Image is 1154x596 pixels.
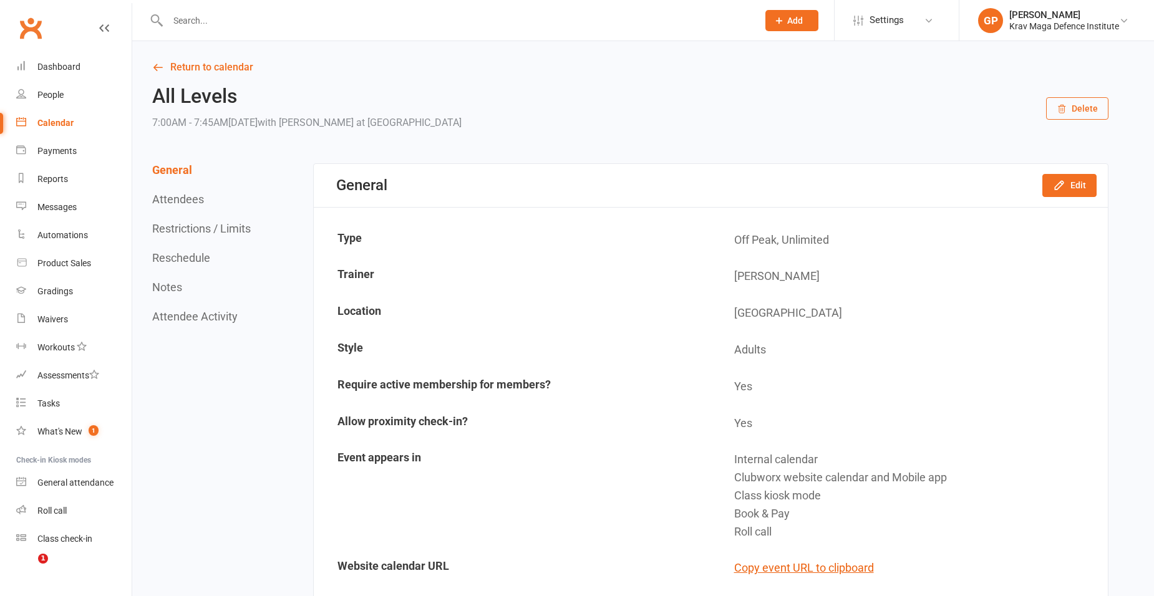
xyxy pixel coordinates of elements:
[16,221,132,249] a: Automations
[734,523,1098,541] div: Roll call
[16,81,132,109] a: People
[1009,9,1119,21] div: [PERSON_NAME]
[164,12,749,29] input: Search...
[734,505,1098,523] div: Book & Pay
[152,59,1108,76] a: Return to calendar
[712,223,1107,258] td: Off Peak, Unlimited
[1009,21,1119,32] div: Krav Maga Defence Institute
[16,109,132,137] a: Calendar
[16,418,132,446] a: What's New1
[16,277,132,305] a: Gradings
[315,442,710,549] td: Event appears in
[37,258,91,268] div: Product Sales
[37,230,88,240] div: Automations
[258,117,354,128] span: with [PERSON_NAME]
[712,296,1107,331] td: [GEOGRAPHIC_DATA]
[16,497,132,525] a: Roll call
[16,305,132,334] a: Waivers
[37,174,68,184] div: Reports
[734,559,874,577] button: Copy event URL to clipboard
[356,117,462,128] span: at [GEOGRAPHIC_DATA]
[734,487,1098,505] div: Class kiosk mode
[1042,174,1097,196] button: Edit
[315,332,710,368] td: Style
[16,390,132,418] a: Tasks
[315,550,710,586] td: Website calendar URL
[16,165,132,193] a: Reports
[315,259,710,294] td: Trainer
[152,310,238,323] button: Attendee Activity
[978,8,1003,33] div: GP
[315,296,710,331] td: Location
[37,62,80,72] div: Dashboard
[870,6,904,34] span: Settings
[16,469,132,497] a: General attendance kiosk mode
[152,251,210,264] button: Reschedule
[712,332,1107,368] td: Adults
[37,202,77,212] div: Messages
[734,469,1098,487] div: Clubworx website calendar and Mobile app
[315,223,710,258] td: Type
[16,137,132,165] a: Payments
[16,193,132,221] a: Messages
[89,425,99,436] span: 1
[152,222,251,235] button: Restrictions / Limits
[152,193,204,206] button: Attendees
[37,286,73,296] div: Gradings
[15,12,46,44] a: Clubworx
[152,281,182,294] button: Notes
[37,370,99,380] div: Assessments
[336,176,387,194] div: General
[712,406,1107,441] td: Yes
[765,10,818,31] button: Add
[37,314,68,324] div: Waivers
[37,534,92,544] div: Class check-in
[16,249,132,277] a: Product Sales
[37,342,75,352] div: Workouts
[16,362,132,390] a: Assessments
[712,259,1107,294] td: [PERSON_NAME]
[16,525,132,553] a: Class kiosk mode
[12,554,42,584] iframe: Intercom live chat
[37,398,60,408] div: Tasks
[37,146,77,156] div: Payments
[37,506,67,516] div: Roll call
[787,16,803,26] span: Add
[152,85,462,107] h2: All Levels
[734,451,1098,469] div: Internal calendar
[315,369,710,405] td: Require active membership for members?
[16,334,132,362] a: Workouts
[712,369,1107,405] td: Yes
[315,406,710,441] td: Allow proximity check-in?
[37,426,82,436] div: What's New
[37,478,114,488] div: General attendance
[37,118,74,128] div: Calendar
[1046,97,1108,120] button: Delete
[38,554,48,564] span: 1
[152,163,192,176] button: General
[37,90,64,100] div: People
[16,53,132,81] a: Dashboard
[152,114,462,132] div: 7:00AM - 7:45AM[DATE]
